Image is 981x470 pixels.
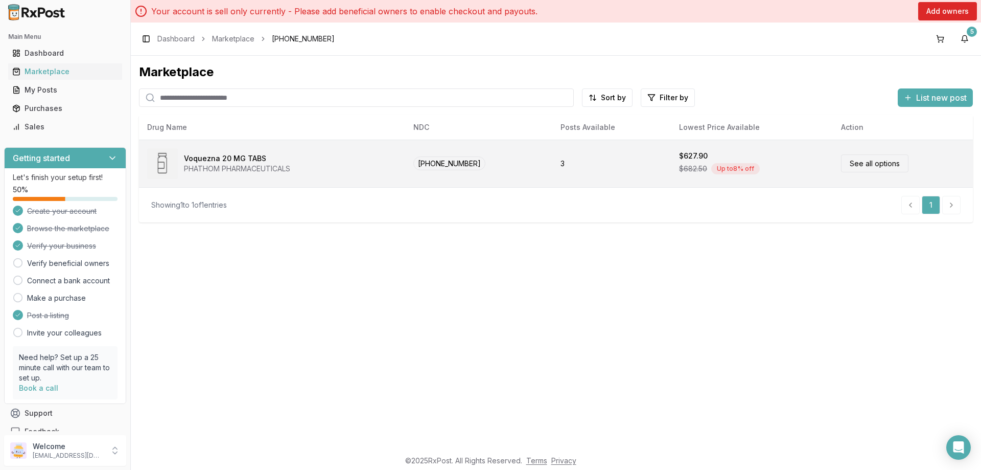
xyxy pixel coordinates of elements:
a: Purchases [8,99,122,118]
span: List new post [916,92,967,104]
p: Welcome [33,441,104,452]
span: Post a listing [27,310,69,321]
a: 1 [922,196,940,214]
a: Connect a bank account [27,276,110,286]
a: Dashboard [157,34,195,44]
div: Marketplace [139,64,973,80]
button: Add owners [918,2,977,20]
button: Marketplace [4,63,126,80]
button: 5 [956,31,973,47]
div: My Posts [12,85,118,95]
div: Purchases [12,103,118,114]
th: Posts Available [552,115,671,140]
p: Need help? Set up a 25 minute call with our team to set up. [19,352,111,383]
button: Sales [4,119,126,135]
a: Sales [8,118,122,136]
button: Dashboard [4,45,126,61]
button: Support [4,404,126,422]
div: $627.90 [679,151,708,161]
span: Verify your business [27,241,96,251]
div: Open Intercom Messenger [946,435,971,460]
img: User avatar [10,442,27,459]
span: [PHONE_NUMBER] [272,34,335,44]
img: RxPost Logo [4,4,69,20]
button: List new post [898,88,973,107]
a: See all options [841,154,908,172]
div: Voquezna 20 MG TABS [184,153,266,164]
th: Lowest Price Available [671,115,833,140]
span: Filter by [660,93,688,103]
button: My Posts [4,82,126,98]
th: Drug Name [139,115,405,140]
nav: breadcrumb [157,34,335,44]
h3: Getting started [13,152,70,164]
button: Feedback [4,422,126,441]
td: 3 [552,140,671,187]
h2: Main Menu [8,33,122,41]
th: Action [833,115,973,140]
button: Sort by [582,88,633,107]
span: $682.50 [679,164,707,174]
a: Terms [526,456,547,465]
a: Make a purchase [27,293,86,303]
p: Your account is sell only currently - Please add beneficial owners to enable checkout and payouts. [151,5,538,17]
div: Showing 1 to 1 of 1 entries [151,200,227,210]
a: Privacy [551,456,576,465]
a: Book a call [19,384,58,392]
p: Let's finish your setup first! [13,172,118,183]
p: [EMAIL_ADDRESS][DOMAIN_NAME] [33,452,104,460]
button: Filter by [641,88,695,107]
a: Verify beneficial owners [27,258,109,268]
span: Sort by [601,93,626,103]
div: Sales [12,122,118,132]
div: Up to 8 % off [711,163,760,174]
img: Voquezna 20 MG TABS [147,148,178,179]
a: Dashboard [8,44,122,62]
div: Marketplace [12,66,118,77]
span: Browse the marketplace [27,223,109,234]
div: 5 [967,27,977,37]
span: Feedback [25,427,59,437]
span: Create your account [27,206,97,216]
a: Marketplace [212,34,254,44]
span: 50 % [13,185,28,195]
nav: pagination [901,196,961,214]
th: NDC [405,115,553,140]
a: Invite your colleagues [27,328,102,338]
a: List new post [898,94,973,104]
span: [PHONE_NUMBER] [413,156,485,170]
div: PHATHOM PHARMACEUTICALS [184,164,290,174]
a: My Posts [8,81,122,99]
div: Dashboard [12,48,118,58]
button: Purchases [4,100,126,117]
a: Marketplace [8,62,122,81]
